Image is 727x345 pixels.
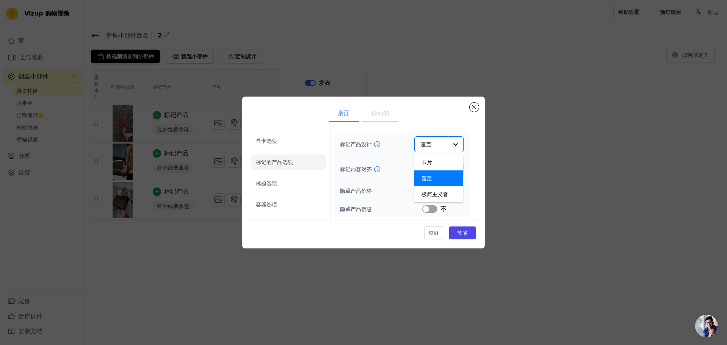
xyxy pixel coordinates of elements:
[470,103,479,112] button: 关闭模式
[421,191,448,197] font: 极简主义者
[421,159,432,165] font: 卡片
[340,141,372,147] font: 标记产品设计
[340,188,372,194] font: 隐藏产品价格
[256,138,277,144] font: 显卡选项
[340,206,372,212] font: 隐藏产品信息
[695,315,718,337] a: 开放式聊天
[256,180,277,186] font: 标题选项
[256,159,293,165] font: 标记的产品选项
[440,205,447,212] font: 不
[256,201,277,208] font: 容器选项
[371,109,389,117] font: 移动的
[421,175,432,181] font: 覆盖
[429,230,438,236] font: 取消
[340,166,372,172] font: 标记内容对齐
[338,109,350,117] font: 桌面
[457,230,468,236] font: 节省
